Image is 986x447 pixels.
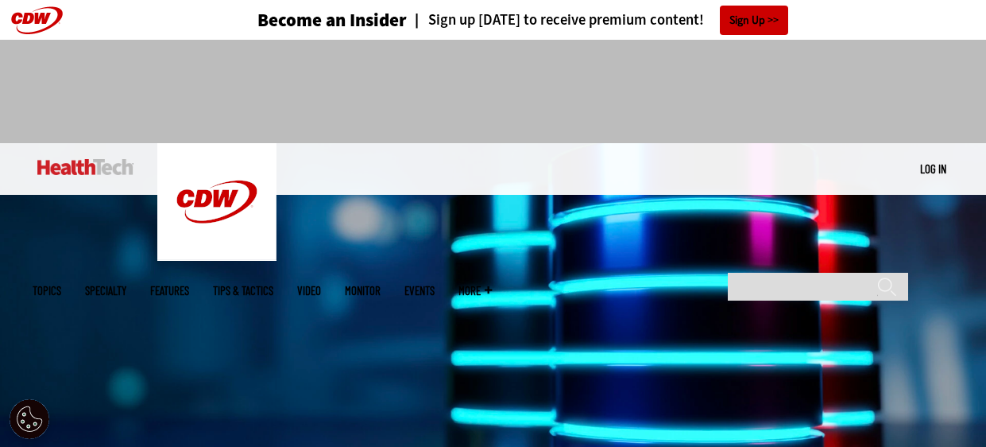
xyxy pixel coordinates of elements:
[920,161,946,176] a: Log in
[157,143,276,261] img: Home
[458,285,492,297] span: More
[720,6,788,35] a: Sign Up
[297,285,321,297] a: Video
[257,11,407,29] h3: Become an Insider
[10,399,49,439] button: Open Preferences
[407,13,704,28] a: Sign up [DATE] to receive premium content!
[33,285,61,297] span: Topics
[198,11,407,29] a: Become an Insider
[920,161,946,177] div: User menu
[85,285,126,297] span: Specialty
[345,285,381,297] a: MonITor
[213,285,273,297] a: Tips & Tactics
[404,285,435,297] a: Events
[37,159,133,175] img: Home
[157,248,276,265] a: CDW
[10,399,49,439] div: Cookie Settings
[150,285,189,297] a: Features
[204,56,783,127] iframe: advertisement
